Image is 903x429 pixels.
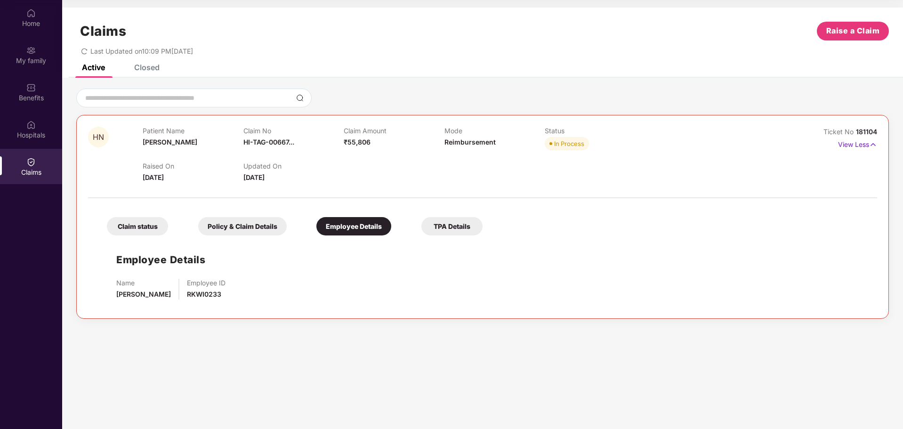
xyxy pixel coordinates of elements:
[243,162,344,170] p: Updated On
[143,162,243,170] p: Raised On
[93,133,104,141] span: HN
[107,217,168,235] div: Claim status
[143,127,243,135] p: Patient Name
[143,138,197,146] span: [PERSON_NAME]
[187,290,221,298] span: RKWI0233
[26,8,36,18] img: svg+xml;base64,PHN2ZyBpZD0iSG9tZSIgeG1sbnM9Imh0dHA6Ly93d3cudzMub3JnLzIwMDAvc3ZnIiB3aWR0aD0iMjAiIG...
[344,127,444,135] p: Claim Amount
[243,127,344,135] p: Claim No
[545,127,645,135] p: Status
[26,120,36,130] img: svg+xml;base64,PHN2ZyBpZD0iSG9zcGl0YWxzIiB4bWxucz0iaHR0cDovL3d3dy53My5vcmcvMjAwMC9zdmciIHdpZHRoPS...
[554,139,584,148] div: In Process
[444,127,545,135] p: Mode
[26,157,36,167] img: svg+xml;base64,PHN2ZyBpZD0iQ2xhaW0iIHhtbG5zPSJodHRwOi8vd3d3LnczLm9yZy8yMDAwL3N2ZyIgd2lkdGg9IjIwIi...
[817,22,889,40] button: Raise a Claim
[243,173,265,181] span: [DATE]
[198,217,287,235] div: Policy & Claim Details
[826,25,880,37] span: Raise a Claim
[856,128,877,136] span: 181104
[243,138,294,146] span: HI-TAG-00667...
[82,63,105,72] div: Active
[116,252,205,267] h1: Employee Details
[116,290,171,298] span: [PERSON_NAME]
[444,138,496,146] span: Reimbursement
[344,138,371,146] span: ₹55,806
[116,279,171,287] p: Name
[26,83,36,92] img: svg+xml;base64,PHN2ZyBpZD0iQmVuZWZpdHMiIHhtbG5zPSJodHRwOi8vd3d3LnczLm9yZy8yMDAwL3N2ZyIgd2lkdGg9Ij...
[316,217,391,235] div: Employee Details
[296,94,304,102] img: svg+xml;base64,PHN2ZyBpZD0iU2VhcmNoLTMyeDMyIiB4bWxucz0iaHR0cDovL3d3dy53My5vcmcvMjAwMC9zdmciIHdpZH...
[143,173,164,181] span: [DATE]
[26,46,36,55] img: svg+xml;base64,PHN2ZyB3aWR0aD0iMjAiIGhlaWdodD0iMjAiIHZpZXdCb3g9IjAgMCAyMCAyMCIgZmlsbD0ibm9uZSIgeG...
[187,279,226,287] p: Employee ID
[838,137,877,150] p: View Less
[869,139,877,150] img: svg+xml;base64,PHN2ZyB4bWxucz0iaHR0cDovL3d3dy53My5vcmcvMjAwMC9zdmciIHdpZHRoPSIxNyIgaGVpZ2h0PSIxNy...
[80,23,126,39] h1: Claims
[421,217,483,235] div: TPA Details
[90,47,193,55] span: Last Updated on 10:09 PM[DATE]
[134,63,160,72] div: Closed
[81,47,88,55] span: redo
[823,128,856,136] span: Ticket No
